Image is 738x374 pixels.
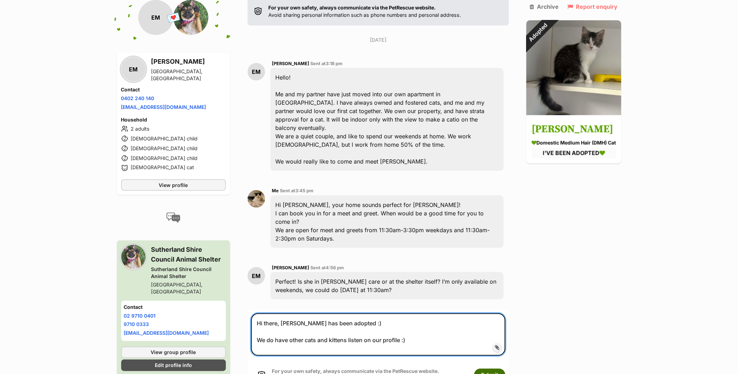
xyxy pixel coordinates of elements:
[121,360,226,371] a: Edit profile info
[124,330,209,336] a: [EMAIL_ADDRESS][DOMAIN_NAME]
[272,188,279,193] span: Me
[121,179,226,191] a: View profile
[121,95,154,101] a: 0402 240 140
[121,164,226,172] li: [DEMOGRAPHIC_DATA] cat
[121,154,226,162] li: [DEMOGRAPHIC_DATA] child
[121,125,226,133] li: 2 adults
[121,57,146,82] div: EM
[124,313,156,319] a: 02 9710 0401
[166,10,181,25] span: 💌
[248,267,265,285] div: EM
[159,181,188,189] span: View profile
[296,188,314,193] span: 3:45 pm
[272,61,310,66] span: [PERSON_NAME]
[270,195,504,248] div: Hi [PERSON_NAME], your home sounds perfect for [PERSON_NAME]! I can book you in for a meet and gr...
[121,134,226,143] li: [DEMOGRAPHIC_DATA] child
[568,4,618,10] a: Report enquiry
[526,110,621,117] a: Adopted
[311,265,344,270] span: Sent at
[269,4,461,19] p: Avoid sharing personal information such as phone numbers and personal address.
[326,61,343,66] span: 3:18 pm
[280,188,314,193] span: Sent at
[121,347,226,358] a: View group profile
[121,86,226,93] h4: Contact
[151,68,226,82] div: [GEOGRAPHIC_DATA], [GEOGRAPHIC_DATA]
[121,245,146,269] img: Sutherland Shire Council Animal Shelter profile pic
[248,190,265,208] img: Sutherland Shire Council Animal Shelter profile pic
[272,265,310,270] span: [PERSON_NAME]
[151,349,196,356] span: View group profile
[532,148,616,158] div: I'VE BEEN ADOPTED
[517,11,559,53] div: Adopted
[121,116,226,123] h4: Household
[532,122,616,138] h3: [PERSON_NAME]
[270,68,504,171] div: Hello! Me and my partner have just moved into our own apartment in [GEOGRAPHIC_DATA]. I have alwa...
[155,362,192,369] span: Edit profile info
[530,4,559,10] a: Archive
[248,63,265,81] div: EM
[166,213,180,223] img: conversation-icon-4a6f8262b818ee0b60e3300018af0b2d0b884aa5de6e9bcb8d3d4eeb1a70a7c4.svg
[151,57,226,67] h3: [PERSON_NAME]
[151,245,226,264] h3: Sutherland Shire Council Animal Shelter
[326,265,344,270] span: 4:56 pm
[526,20,621,115] img: Lesley
[151,281,226,295] div: [GEOGRAPHIC_DATA], [GEOGRAPHIC_DATA]
[124,321,149,327] a: 9710 0333
[270,272,504,299] div: Perfect! Is she in [PERSON_NAME] care or at the shelter itself? I’m only available on weekends, w...
[151,266,226,280] div: Sutherland Shire Council Animal Shelter
[248,36,509,43] p: [DATE]
[526,117,621,164] a: [PERSON_NAME] Domestic Medium Hair (DMH) Cat I'VE BEEN ADOPTED
[311,61,343,66] span: Sent at
[121,104,206,110] a: [EMAIL_ADDRESS][DOMAIN_NAME]
[121,144,226,153] li: [DEMOGRAPHIC_DATA] child
[124,304,223,311] h4: Contact
[532,139,616,147] div: Domestic Medium Hair (DMH) Cat
[269,5,436,11] strong: For your own safety, always communicate via the PetRescue website.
